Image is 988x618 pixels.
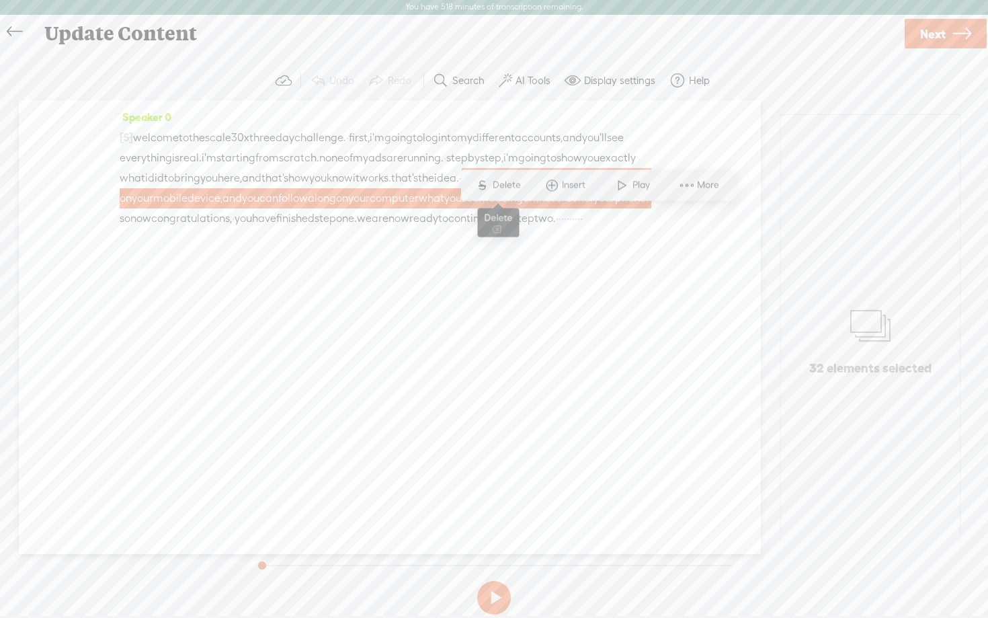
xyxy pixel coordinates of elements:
[261,168,288,188] span: that's
[444,148,446,168] span: ·
[584,188,593,208] span: of
[242,168,261,188] span: and
[249,128,276,148] span: three
[288,168,309,188] span: how
[567,208,569,229] span: ·
[559,208,561,229] span: ·
[172,148,179,168] span: is
[244,128,249,148] span: x
[593,188,615,208] span: your
[174,168,200,188] span: bring
[348,188,370,208] span: your
[632,179,653,192] span: Play
[202,148,216,168] span: i'm
[133,128,179,148] span: welcome
[697,179,723,192] span: More
[577,208,580,229] span: ·
[405,2,583,13] label: You have 518 minutes of transcription remaining.
[368,148,386,168] span: ads
[462,168,464,188] span: ·
[584,74,655,87] label: Display settings
[459,168,462,188] span: ·
[472,128,515,148] span: different
[516,74,550,87] label: AI Tools
[403,148,444,168] span: running.
[557,148,582,168] span: show
[151,208,232,229] span: congratulations,
[584,168,594,188] span: to
[434,168,459,188] span: idea.
[391,168,418,188] span: that's
[580,208,583,229] span: ·
[468,148,480,168] span: by
[615,188,649,208] span: phone.
[343,148,353,168] span: of
[120,168,145,188] span: what
[120,131,133,143] span: [S]
[278,188,308,208] span: follow
[349,128,370,148] span: first,
[423,128,438,148] span: log
[386,148,403,168] span: are
[472,173,493,198] span: S
[493,67,559,94] button: AI Tools
[242,188,259,208] span: you
[515,128,563,148] span: accounts,
[562,179,589,192] span: Insert
[308,188,336,208] span: along
[372,208,388,229] span: are
[336,188,348,208] span: on
[200,168,218,188] span: you
[518,148,546,168] span: going
[235,208,252,229] span: you
[480,148,503,168] span: step,
[148,168,164,188] span: did
[572,208,575,229] span: ·
[145,168,148,188] span: i
[255,148,279,168] span: from
[222,188,242,208] span: and
[448,208,491,229] span: continue
[388,208,409,229] span: now
[370,128,384,148] span: i'm
[276,208,315,229] span: finished
[575,208,577,229] span: ·
[319,148,343,168] span: none
[259,188,278,208] span: can
[582,148,600,168] span: you
[538,168,584,188] span: designed
[252,208,276,229] span: have
[493,179,524,192] span: Delete
[607,128,624,148] span: see
[309,168,327,188] span: you
[179,128,189,148] span: to
[563,128,582,148] span: and
[482,168,531,188] span: challenge
[569,208,572,229] span: ·
[388,74,411,87] label: Redo
[120,188,132,208] span: on
[353,148,368,168] span: my
[427,67,493,94] button: Search
[534,208,556,229] span: two.
[809,360,932,377] p: 32 elements selected
[409,208,438,229] span: ready
[607,168,651,188] span: watched
[370,188,419,208] span: computer
[513,208,534,229] span: step
[231,128,244,148] span: 30
[346,128,349,148] span: ·
[418,168,434,188] span: the
[649,188,651,208] span: ·
[531,168,538,188] span: is
[357,208,372,229] span: we
[329,74,354,87] label: Undo
[304,67,363,94] button: Undo
[446,148,468,168] span: step
[503,148,518,168] span: i'm
[132,188,153,208] span: your
[216,148,255,168] span: starting
[457,128,472,148] span: my
[444,188,462,208] span: you
[384,128,413,148] span: going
